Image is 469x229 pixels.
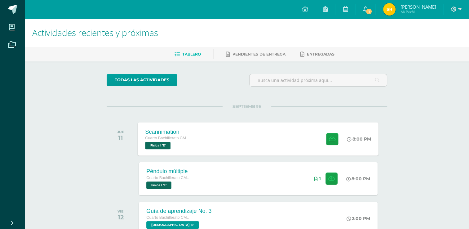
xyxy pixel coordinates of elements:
[145,136,192,140] span: Cuarto Bachillerato CMP Bachillerato en CCLL con Orientación en Computación
[319,176,321,181] span: 1
[117,209,124,213] div: VIE
[145,128,192,135] div: Scannimation
[400,9,436,15] span: Mi Perfil
[146,168,193,175] div: Péndulo múltiple
[250,74,387,86] input: Busca una actividad próxima aquí...
[347,136,371,142] div: 8:00 PM
[400,4,436,10] span: [PERSON_NAME]
[346,176,370,182] div: 8:00 PM
[146,221,199,229] span: Biblia 'E'
[107,74,177,86] a: todas las Actividades
[300,49,334,59] a: Entregadas
[117,134,124,141] div: 11
[365,8,372,15] span: 1
[223,104,271,109] span: SEPTIEMBRE
[347,216,370,221] div: 2:00 PM
[383,3,396,16] img: a2e08534bc48d0f19886b4cebc1aa8ba.png
[182,52,201,56] span: Tablero
[146,215,193,220] span: Cuarto Bachillerato CMP Bachillerato en CCLL con Orientación en Computación
[146,176,193,180] span: Cuarto Bachillerato CMP Bachillerato en CCLL con Orientación en Computación
[32,27,158,38] span: Actividades recientes y próximas
[146,208,211,214] div: Guía de aprendizaje No. 3
[314,176,321,181] div: Archivos entregados
[146,182,171,189] span: Física I 'E'
[117,130,124,134] div: JUE
[145,142,171,149] span: Física I 'E'
[232,52,285,56] span: Pendientes de entrega
[307,52,334,56] span: Entregadas
[175,49,201,59] a: Tablero
[117,213,124,221] div: 12
[226,49,285,59] a: Pendientes de entrega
